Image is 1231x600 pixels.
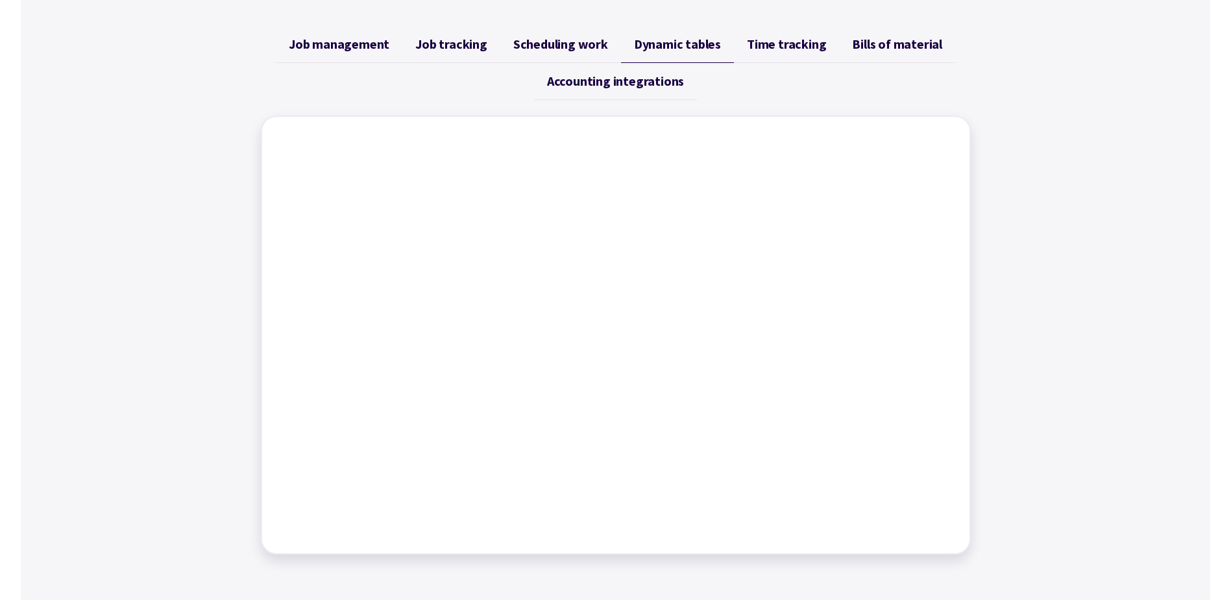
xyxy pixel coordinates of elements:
[289,36,389,52] span: Job management
[547,73,684,89] span: Accounting integrations
[275,130,957,540] iframe: Factory - Viewing your jobs using Dynamic Tables
[634,36,721,52] span: Dynamic tables
[852,36,942,52] span: Bills of material
[415,36,487,52] span: Job tracking
[513,36,608,52] span: Scheduling work
[747,36,826,52] span: Time tracking
[1015,460,1231,600] iframe: Chat Widget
